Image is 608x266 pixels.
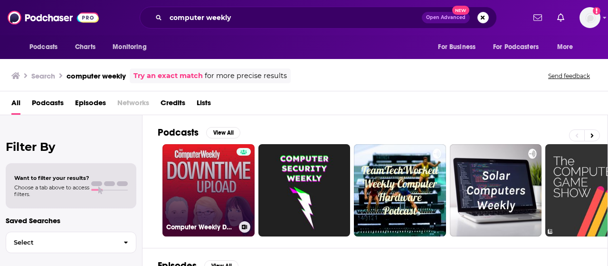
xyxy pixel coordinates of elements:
span: Logged in as sally.brown [579,7,600,28]
span: For Podcasters [493,40,539,54]
span: Choose a tab above to access filters. [14,184,89,197]
span: Open Advanced [426,15,465,20]
button: open menu [551,38,585,56]
span: Monitoring [113,40,146,54]
span: Select [6,239,116,246]
a: Computer Weekly Downtime Upload [162,144,255,236]
span: More [557,40,573,54]
p: Saved Searches [6,216,136,225]
span: Charts [75,40,95,54]
span: Podcasts [29,40,57,54]
button: Show profile menu [579,7,600,28]
img: User Profile [579,7,600,28]
h2: Podcasts [158,127,199,138]
button: open menu [431,38,487,56]
button: open menu [23,38,70,56]
button: Open AdvancedNew [422,12,470,23]
button: open menu [487,38,552,56]
a: Lists [197,95,211,115]
button: Select [6,232,136,253]
input: Search podcasts, credits, & more... [166,10,422,25]
button: open menu [106,38,159,56]
h3: Search [31,71,55,80]
span: Want to filter your results? [14,175,89,181]
img: Podchaser - Follow, Share and Rate Podcasts [8,9,99,27]
a: Credits [161,95,185,115]
span: for more precise results [205,70,287,81]
h3: Computer Weekly Downtime Upload [166,223,235,231]
a: Show notifications dropdown [530,10,546,26]
a: All [11,95,20,115]
a: Episodes [75,95,106,115]
a: Try an exact match [133,70,203,81]
h2: Filter By [6,140,136,154]
span: Networks [117,95,149,115]
a: PodcastsView All [158,127,240,138]
a: Charts [69,38,101,56]
span: For Business [438,40,475,54]
button: Send feedback [545,72,593,80]
svg: Add a profile image [593,7,600,15]
div: Search podcasts, credits, & more... [140,7,497,29]
a: Show notifications dropdown [553,10,568,26]
h3: computer weekly [66,71,126,80]
a: Podcasts [32,95,64,115]
span: New [452,6,469,15]
button: View All [206,127,240,138]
